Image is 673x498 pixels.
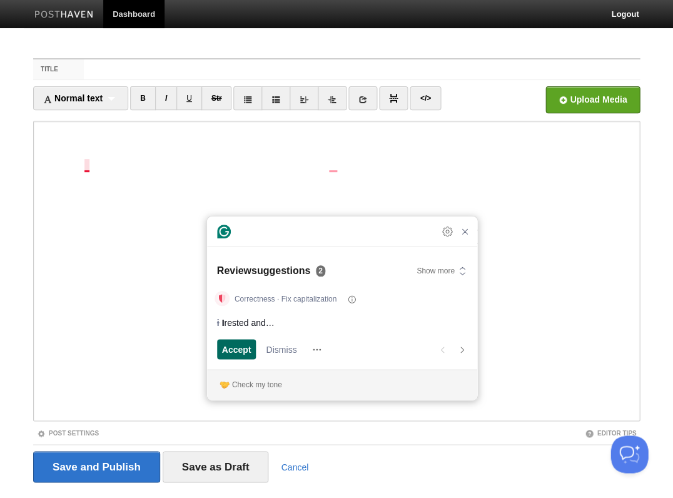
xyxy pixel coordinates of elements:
[410,86,440,110] a: </>
[163,451,269,482] input: Save as Draft
[585,429,636,436] a: Editor Tips
[43,93,103,103] span: Normal text
[201,86,232,110] a: Str
[37,429,99,436] a: Post Settings
[34,11,94,20] img: Posthaven-bar
[389,94,398,103] img: pagebreak-icon.png
[610,435,648,473] iframe: Help Scout Beacon - Open
[130,86,156,110] a: B
[155,86,177,110] a: I
[176,86,202,110] a: U
[211,94,222,103] del: Str
[33,59,84,79] label: Title
[281,462,308,472] a: Cancel
[33,451,160,482] input: Save and Publish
